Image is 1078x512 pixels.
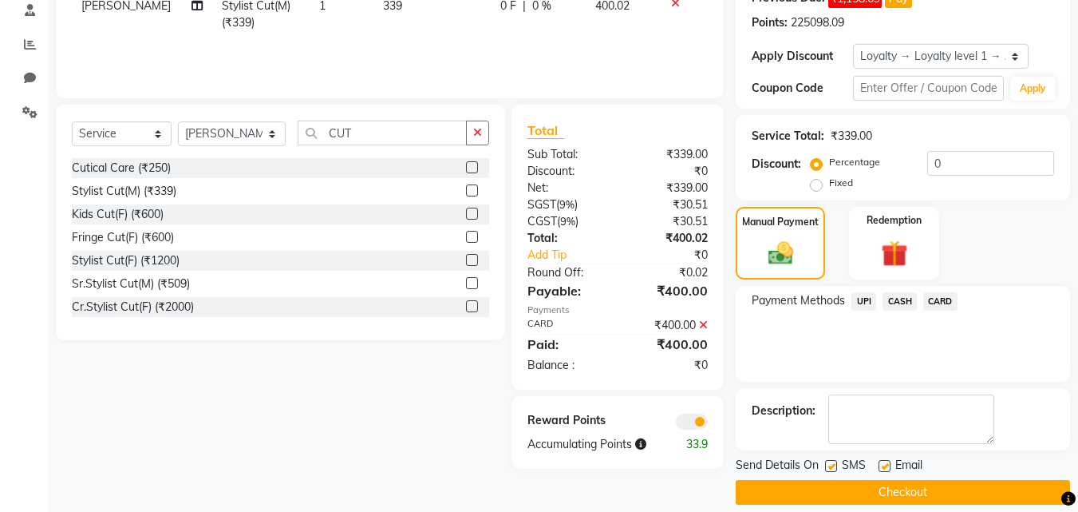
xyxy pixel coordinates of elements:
div: Balance : [515,357,618,374]
div: ₹400.02 [618,230,720,247]
span: Total [527,122,564,139]
div: CARD [515,317,618,334]
div: Payments [527,304,708,317]
span: CARD [923,292,958,311]
div: Accumulating Points [515,436,669,453]
div: Stylist Cut(F) (₹1200) [72,252,180,269]
div: ₹339.00 [618,146,720,163]
div: Reward Points [515,412,618,430]
div: Fringe Cut(F) (₹600) [72,229,174,246]
span: CGST [527,214,557,228]
div: ₹0 [618,357,720,374]
div: ₹339.00 [618,180,720,196]
div: ₹400.00 [618,335,720,354]
div: Cr.Stylist Cut(F) (₹2000) [72,299,194,316]
span: 9% [560,215,575,228]
label: Manual Payment [742,215,819,229]
span: UPI [851,292,876,311]
div: ( ) [515,196,618,213]
div: Stylist Cut(M) (₹339) [72,183,176,200]
label: Fixed [829,176,853,190]
img: _cash.svg [760,239,801,268]
span: CASH [883,292,917,311]
div: ₹30.51 [618,196,720,213]
div: Net: [515,180,618,196]
span: SGST [527,197,556,212]
div: Kids Cut(F) (₹600) [72,206,164,223]
div: Service Total: [752,128,824,145]
div: Apply Discount [752,48,852,65]
div: ₹0 [618,163,720,180]
div: Discount: [515,163,618,180]
input: Search or Scan [298,121,468,145]
button: Apply [1010,77,1056,101]
div: Coupon Code [752,80,852,97]
div: Discount: [752,156,801,173]
span: Payment Methods [752,292,845,309]
div: Points: [752,14,788,31]
div: ₹400.00 [618,281,720,300]
label: Percentage [829,155,880,169]
div: 225098.09 [791,14,844,31]
label: Redemption [867,213,922,228]
div: Sr.Stylist Cut(M) (₹509) [72,276,190,292]
div: 33.9 [669,436,720,453]
button: Checkout [736,480,1070,505]
div: ( ) [515,213,618,230]
div: ₹339.00 [831,128,872,145]
span: SMS [842,457,866,477]
div: ₹400.00 [618,317,720,334]
div: Total: [515,230,618,247]
div: Paid: [515,335,618,354]
div: ₹0 [635,247,721,264]
div: ₹30.51 [618,213,720,230]
span: Send Details On [736,457,819,477]
div: Description: [752,403,815,419]
span: 9% [559,198,575,211]
a: Add Tip [515,247,634,264]
div: ₹0.02 [618,264,720,281]
input: Enter Offer / Coupon Code [853,76,1004,101]
div: Round Off: [515,264,618,281]
div: Sub Total: [515,146,618,163]
span: Email [895,457,922,477]
div: Cutical Care (₹250) [72,160,171,177]
img: _gift.svg [873,237,916,270]
div: Payable: [515,281,618,300]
